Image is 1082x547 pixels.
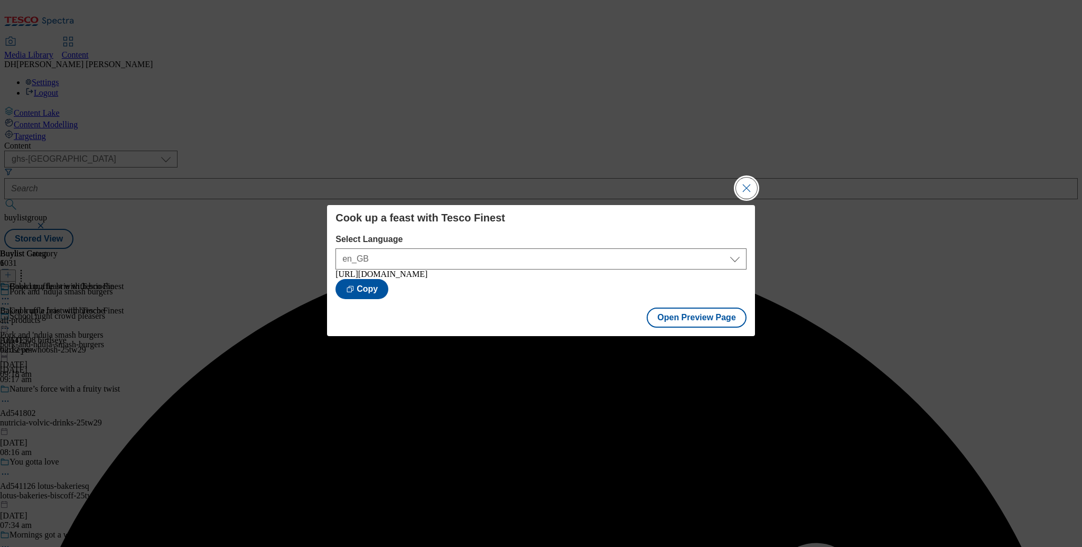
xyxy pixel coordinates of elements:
[335,279,388,299] button: Copy
[647,308,747,328] button: Open Preview Page
[335,270,747,279] div: [URL][DOMAIN_NAME]
[327,205,755,336] div: Modal
[335,211,747,224] h4: Cook up a feast with Tesco Finest
[736,178,757,199] button: Close Modal
[335,235,747,244] label: Select Language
